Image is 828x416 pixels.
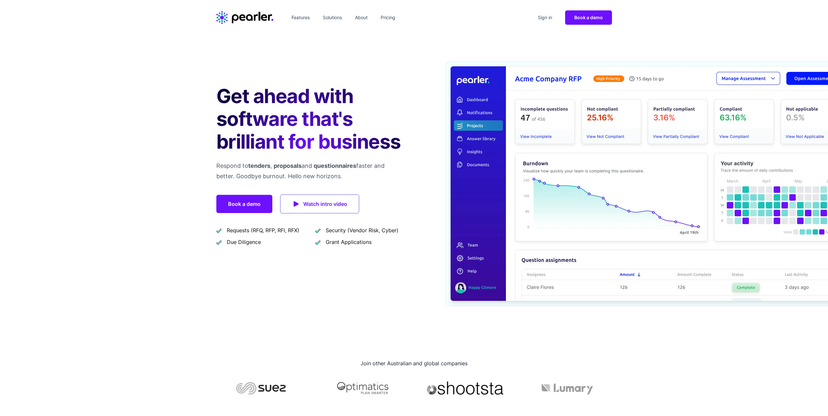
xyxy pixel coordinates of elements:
[216,11,273,24] a: Home
[352,12,370,23] a: About
[248,162,270,169] span: tenders
[216,382,305,395] img: Suez
[574,15,603,20] span: Book a demo
[326,226,399,234] span: Security (Vendor Risk, Cyber)
[319,382,408,395] img: Optimatics
[315,239,320,245] img: checkmark
[535,12,555,23] a: Sign in
[378,12,398,23] a: Pricing
[216,228,222,233] img: checkmark
[523,382,612,395] img: Lumary
[289,12,312,23] a: Features
[274,162,302,169] span: proposals
[227,226,299,234] span: Requests (RFQ, RFP, RFI, RFX)
[315,228,320,233] img: checkmark
[303,199,347,208] span: Watch intro video
[216,358,612,369] h2: Join other Australian and global companies
[216,239,222,245] img: checkmark
[326,238,372,246] span: Grant Applications
[421,382,510,395] img: Shootsta
[216,195,272,213] a: Book a demo
[216,85,404,153] h1: Get ahead with software that's brilliant for business
[314,162,356,169] span: questionnaires
[216,161,404,181] p: Respond to , and faster and better. Goodbye burnout. Hello new horizons.
[280,195,359,213] a: Watch intro video
[227,238,261,246] span: Due Diligence
[565,10,612,25] a: Book a demo
[320,12,345,23] a: Solutions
